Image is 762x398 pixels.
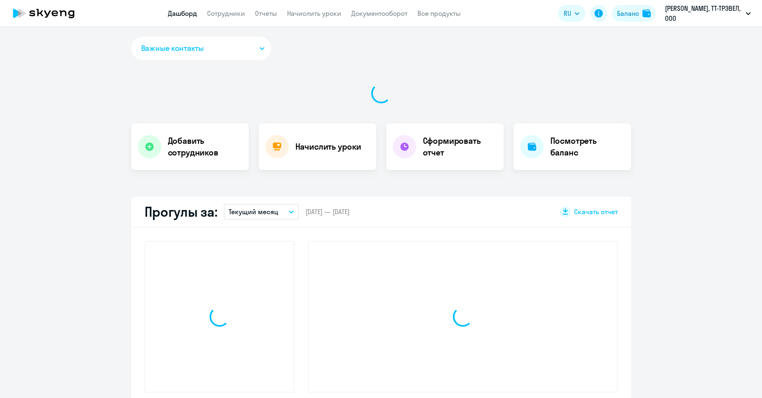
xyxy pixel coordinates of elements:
span: Важные контакты [141,43,204,54]
a: Все продукты [417,9,461,18]
p: [PERSON_NAME], ТТ-ТРЭВЕЛ, ООО [665,3,742,23]
h4: Сформировать отчет [423,135,497,158]
a: Дашборд [168,9,197,18]
img: balance [642,9,651,18]
button: Текущий месяц [224,204,299,220]
p: Текущий месяц [229,207,278,217]
div: Баланс [617,8,639,18]
h4: Начислить уроки [295,141,362,153]
h4: Добавить сотрудников [168,135,242,158]
a: Сотрудники [207,9,245,18]
a: Отчеты [255,9,277,18]
button: Балансbalance [612,5,656,22]
button: Важные контакты [131,37,271,60]
button: RU [558,5,585,22]
span: RU [564,8,571,18]
a: Начислить уроки [287,9,341,18]
h4: Посмотреть баланс [550,135,625,158]
a: Документооборот [351,9,407,18]
h2: Прогулы за: [145,203,217,220]
button: [PERSON_NAME], ТТ-ТРЭВЕЛ, ООО [661,3,755,23]
span: Скачать отчет [574,207,618,216]
span: [DATE] — [DATE] [305,207,350,216]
